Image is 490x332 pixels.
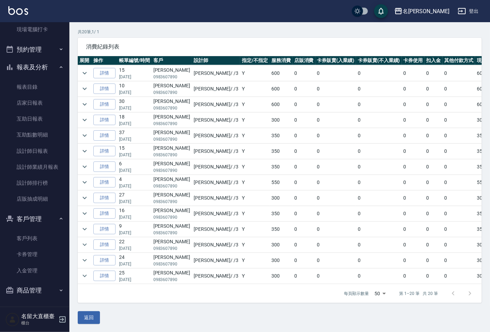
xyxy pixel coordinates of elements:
td: 0 [424,65,442,81]
td: Y [240,112,270,128]
td: 0 [442,128,475,143]
a: 卡券管理 [3,246,67,262]
p: [DATE] [119,230,150,236]
td: 0 [293,175,315,190]
td: 0 [293,143,315,159]
td: [PERSON_NAME] [152,65,192,81]
p: 0983607890 [153,277,190,283]
td: 16 [117,206,152,221]
button: expand row [79,68,90,78]
button: expand row [79,84,90,94]
td: [PERSON_NAME] / /3 [192,237,240,252]
p: 0983607890 [153,74,190,80]
td: [PERSON_NAME] [152,97,192,112]
td: 0 [356,253,402,268]
td: 300 [270,268,293,283]
td: 0 [315,65,356,81]
td: 0 [424,97,442,112]
td: [PERSON_NAME] [152,143,192,159]
td: 0 [402,175,425,190]
td: [PERSON_NAME] [152,253,192,268]
td: 0 [356,143,402,159]
td: 350 [270,221,293,237]
td: Y [240,65,270,81]
td: [PERSON_NAME] [152,112,192,128]
td: 0 [293,237,315,252]
td: 0 [293,65,315,81]
a: 詳情 [93,239,116,250]
td: 0 [442,206,475,221]
td: 550 [270,175,293,190]
button: 登出 [455,5,482,18]
td: 0 [402,128,425,143]
td: 0 [424,128,442,143]
th: 操作 [92,56,117,65]
td: Y [240,81,270,96]
p: 0983607890 [153,245,190,252]
a: 詳情 [93,255,116,266]
td: [PERSON_NAME] / /3 [192,128,240,143]
a: 詳情 [93,208,116,219]
p: [DATE] [119,74,150,80]
td: 0 [402,253,425,268]
th: 卡券販賣(入業績) [315,56,356,65]
td: 0 [442,190,475,206]
button: expand row [79,130,90,141]
td: 25 [117,268,152,283]
a: 店家日報表 [3,95,67,111]
td: 0 [402,237,425,252]
td: 0 [442,221,475,237]
a: 設計師業績月報表 [3,159,67,175]
td: 0 [442,175,475,190]
td: 0 [315,81,356,96]
th: 卡券販賣(不入業績) [356,56,402,65]
td: 600 [270,97,293,112]
a: 詳情 [93,271,116,281]
button: expand row [79,224,90,234]
td: [PERSON_NAME] [152,221,192,237]
td: 600 [270,65,293,81]
button: expand row [79,255,90,265]
h5: 名留大直櫃臺 [21,313,57,320]
td: 0 [293,112,315,128]
button: expand row [79,177,90,187]
a: 詳情 [93,161,116,172]
td: 0 [315,143,356,159]
p: [DATE] [119,199,150,205]
td: 0 [424,143,442,159]
td: 0 [356,65,402,81]
button: expand row [79,271,90,281]
td: [PERSON_NAME] / /3 [192,206,240,221]
a: 詳情 [93,115,116,125]
td: 0 [424,206,442,221]
p: [DATE] [119,121,150,127]
p: [DATE] [119,105,150,111]
td: 0 [424,175,442,190]
p: 0983607890 [153,199,190,205]
td: [PERSON_NAME] / /3 [192,175,240,190]
td: 37 [117,128,152,143]
p: 0983607890 [153,261,190,267]
td: 0 [315,190,356,206]
td: 0 [442,159,475,174]
p: [DATE] [119,277,150,283]
td: 0 [442,268,475,283]
button: expand row [79,99,90,110]
button: expand row [79,208,90,219]
td: 0 [356,175,402,190]
p: [DATE] [119,89,150,96]
p: 0983607890 [153,152,190,158]
p: 櫃台 [21,320,57,326]
td: 0 [402,190,425,206]
p: [DATE] [119,183,150,189]
td: 0 [424,237,442,252]
td: 0 [442,143,475,159]
td: Y [240,143,270,159]
p: [DATE] [119,167,150,174]
td: Y [240,97,270,112]
p: 每頁顯示數量 [344,290,369,297]
td: Y [240,128,270,143]
th: 服務消費 [270,56,293,65]
td: Y [240,253,270,268]
td: 0 [424,253,442,268]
